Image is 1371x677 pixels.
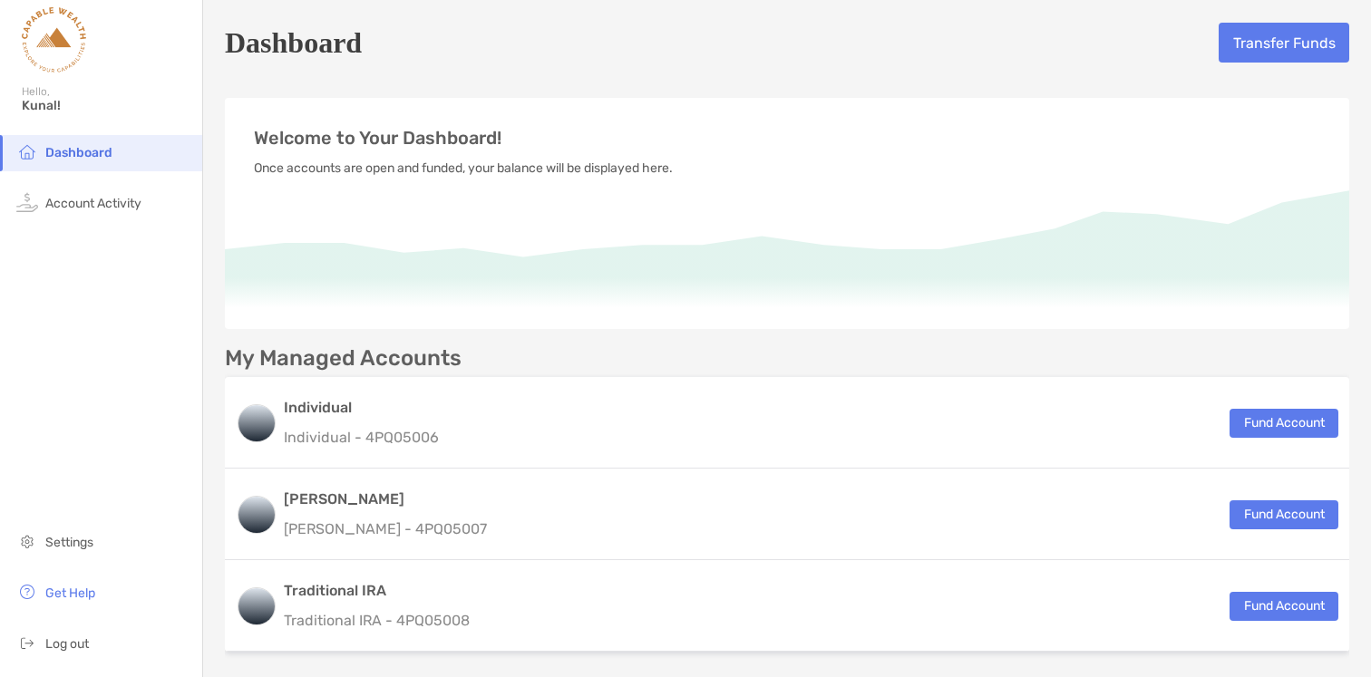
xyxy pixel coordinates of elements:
[1230,409,1338,438] button: Fund Account
[284,609,470,632] p: Traditional IRA - 4PQ05008
[45,145,112,160] span: Dashboard
[284,517,487,540] p: [PERSON_NAME] - 4PQ05007
[22,98,191,113] span: Kunal!
[284,580,470,602] h3: Traditional IRA
[45,196,141,211] span: Account Activity
[254,127,1320,150] p: Welcome to Your Dashboard!
[284,426,439,449] p: Individual - 4PQ05006
[1219,23,1349,63] button: Transfer Funds
[22,7,86,73] img: Zoe Logo
[45,535,93,550] span: Settings
[238,405,275,441] img: logo account
[238,588,275,624] img: logo account
[16,530,38,552] img: settings icon
[1230,500,1338,529] button: Fund Account
[238,497,275,533] img: logo account
[16,140,38,162] img: household icon
[45,585,95,601] span: Get Help
[1230,592,1338,621] button: Fund Account
[16,191,38,213] img: activity icon
[45,636,89,652] span: Log out
[284,397,439,419] h3: Individual
[16,581,38,603] img: get-help icon
[16,632,38,653] img: logout icon
[225,22,362,63] h5: Dashboard
[225,347,462,370] p: My Managed Accounts
[254,157,1320,179] p: Once accounts are open and funded, your balance will be displayed here.
[284,488,487,510] h3: [PERSON_NAME]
